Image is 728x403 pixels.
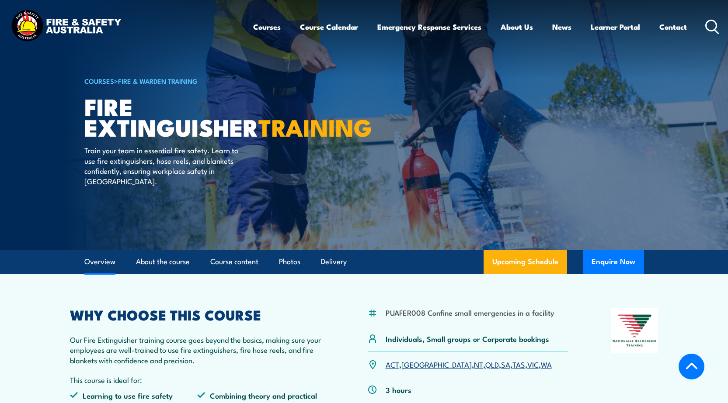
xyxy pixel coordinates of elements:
button: Enquire Now [583,250,644,274]
a: Upcoming Schedule [484,250,567,274]
a: [GEOGRAPHIC_DATA] [401,359,472,369]
a: Emergency Response Services [377,15,481,38]
p: Train your team in essential fire safety. Learn to use fire extinguishers, hose reels, and blanke... [84,145,244,186]
a: WA [541,359,552,369]
p: Our Fire Extinguisher training course goes beyond the basics, making sure your employees are well... [70,334,325,365]
a: Courses [253,15,281,38]
img: Nationally Recognised Training logo. [611,308,658,353]
p: This course is ideal for: [70,375,325,385]
h2: WHY CHOOSE THIS COURSE [70,308,325,320]
a: News [552,15,571,38]
p: Individuals, Small groups or Corporate bookings [386,334,549,344]
a: About the course [136,250,190,273]
strong: TRAINING [258,108,372,145]
a: SA [501,359,510,369]
a: Learner Portal [591,15,640,38]
a: ACT [386,359,399,369]
a: Course Calendar [300,15,358,38]
a: QLD [485,359,499,369]
a: TAS [512,359,525,369]
a: Fire & Warden Training [118,76,198,86]
a: Course content [210,250,258,273]
a: COURSES [84,76,114,86]
a: About Us [501,15,533,38]
a: Overview [84,250,115,273]
a: Photos [279,250,300,273]
p: 3 hours [386,385,411,395]
a: VIC [527,359,539,369]
h1: Fire Extinguisher [84,96,300,137]
h6: > [84,76,300,86]
a: Contact [659,15,687,38]
li: PUAFER008 Confine small emergencies in a facility [386,307,554,317]
p: , , , , , , , [386,359,552,369]
a: Delivery [321,250,347,273]
a: NT [474,359,483,369]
